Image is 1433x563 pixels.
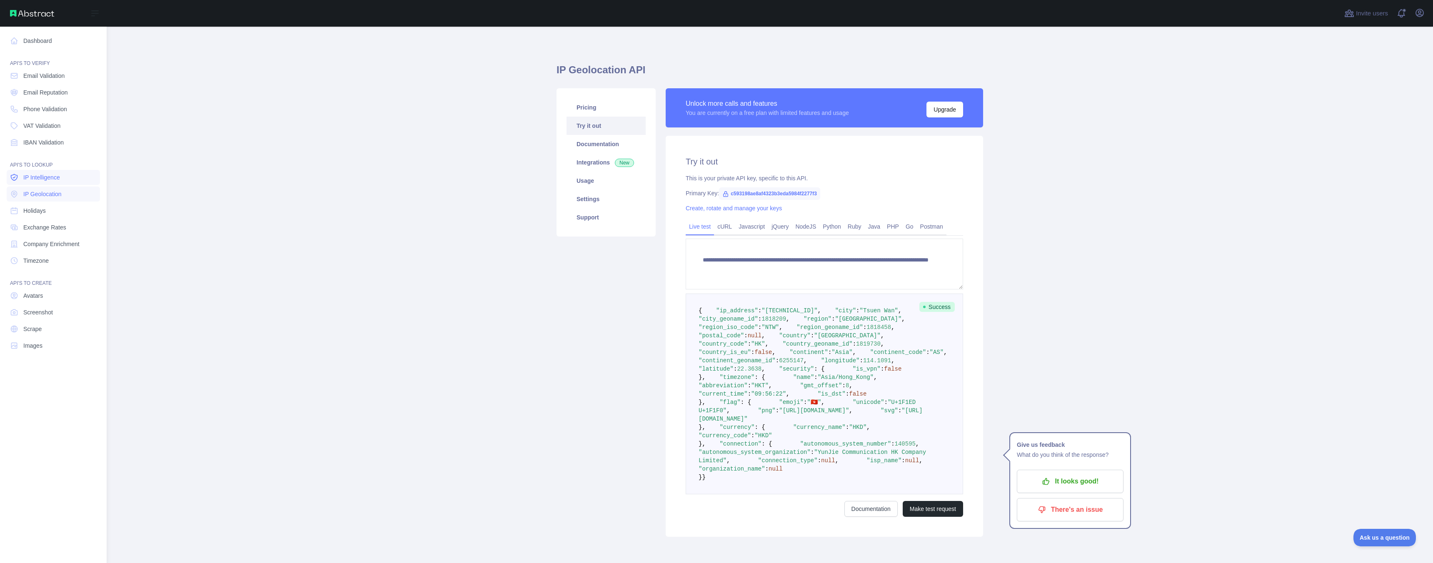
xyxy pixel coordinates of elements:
[23,72,65,80] span: Email Validation
[23,257,49,265] span: Timezone
[7,253,100,268] a: Timezone
[783,341,853,347] span: "country_geoname_id"
[905,457,919,464] span: null
[796,324,863,331] span: "region_geoname_id"
[779,407,849,414] span: "[URL][DOMAIN_NAME]"
[874,374,877,381] span: ,
[821,357,859,364] span: "longitude"
[23,223,66,232] span: Exchange Rates
[699,424,706,431] span: },
[7,288,100,303] a: Avatars
[792,220,819,233] a: NodeJS
[699,466,765,472] span: "organization_name"
[23,240,80,248] span: Company Enrichment
[860,357,863,364] span: :
[779,357,804,364] span: 6255147
[884,220,902,233] a: PHP
[751,391,786,397] span: "09:56:22"
[567,135,646,153] a: Documentation
[835,316,902,322] span: "[GEOGRAPHIC_DATA]"
[699,382,748,389] span: "abbreviation"
[901,457,905,464] span: :
[10,10,54,17] img: Abstract API
[849,391,866,397] span: false
[23,341,42,350] span: Images
[831,349,852,356] span: "Asia"
[719,187,820,200] span: c593198ae8af4323b3eda5984f2277f3
[7,85,100,100] a: Email Reputation
[23,105,67,113] span: Phone Validation
[758,324,761,331] span: :
[751,341,765,347] span: "HK"
[804,357,807,364] span: ,
[793,374,814,381] span: "name"
[7,187,100,202] a: IP Geolocation
[903,501,963,517] button: Make test request
[699,366,734,372] span: "latitude"
[846,382,849,389] span: 8
[719,424,754,431] span: "currency"
[926,349,929,356] span: :
[789,349,828,356] span: "continent"
[699,374,706,381] span: },
[23,122,60,130] span: VAT Validation
[686,156,963,167] h2: Try it out
[919,457,922,464] span: ,
[7,270,100,286] div: API'S TO CREATE
[686,99,849,109] div: Unlock more calls and features
[23,308,53,316] span: Screenshot
[849,382,852,389] span: ,
[800,382,842,389] span: "gmt_offset"
[779,332,811,339] span: "country"
[1353,529,1416,546] iframe: Toggle Customer Support
[7,102,100,117] a: Phone Validation
[821,457,835,464] span: null
[751,349,754,356] span: :
[7,135,100,150] a: IBAN Validation
[748,382,751,389] span: :
[772,349,775,356] span: ,
[818,391,846,397] span: "is_dst"
[748,332,762,339] span: null
[7,220,100,235] a: Exchange Rates
[807,399,821,406] span: "🇭🇰"
[7,118,100,133] a: VAT Validation
[944,349,947,356] span: ,
[699,391,748,397] span: "current_time"
[844,220,865,233] a: Ruby
[754,424,765,431] span: : {
[779,324,782,331] span: ,
[734,366,737,372] span: :
[761,324,779,331] span: "NTW"
[902,220,917,233] a: Go
[769,466,783,472] span: null
[699,449,811,456] span: "autonomous_system_organization"
[754,432,772,439] span: "HKD"
[719,374,754,381] span: "timezone"
[567,172,646,190] a: Usage
[748,391,751,397] span: :
[23,325,42,333] span: Scrape
[699,349,751,356] span: "country_is_eu"
[567,190,646,208] a: Settings
[828,349,831,356] span: :
[804,316,831,322] span: "region"
[7,338,100,353] a: Images
[748,341,751,347] span: :
[800,441,891,447] span: "autonomous_system_number"
[7,50,100,67] div: API'S TO VERIFY
[765,466,769,472] span: :
[737,366,761,372] span: 22.3638
[735,220,768,233] a: Javascript
[866,424,870,431] span: ,
[853,399,884,406] span: "unicode"
[714,220,735,233] a: cURL
[814,332,881,339] span: "[GEOGRAPHIC_DATA]"
[901,316,905,322] span: ,
[761,332,765,339] span: ,
[23,173,60,182] span: IP Intelligence
[930,349,944,356] span: "AS"
[23,138,64,147] span: IBAN Validation
[615,159,634,167] span: New
[699,441,706,447] span: },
